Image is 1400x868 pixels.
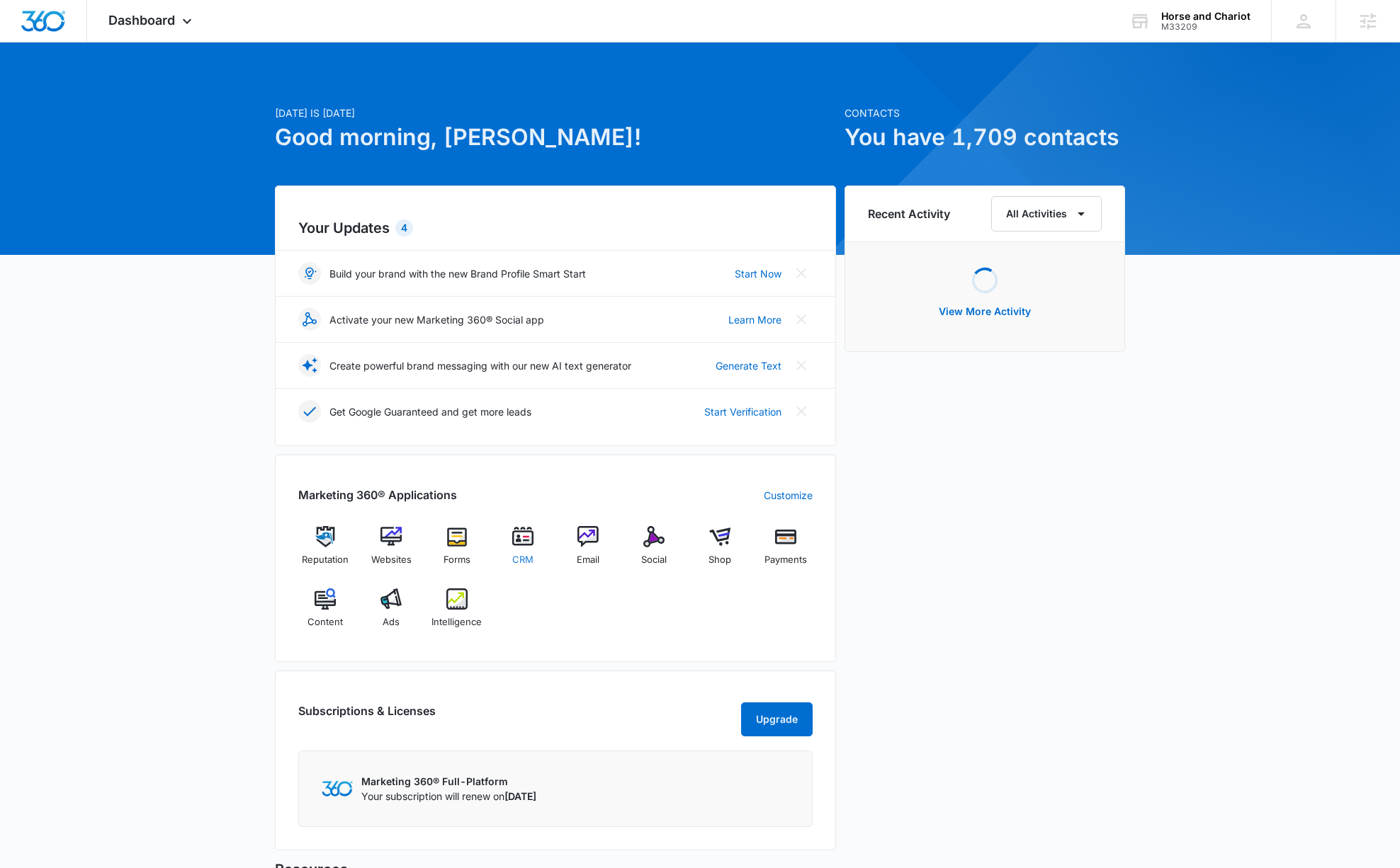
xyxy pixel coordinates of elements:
[364,526,419,577] a: Websites
[329,266,586,281] p: Build your brand with the new Brand Profile Smart Start
[329,358,631,373] p: Create powerful brand messaging with our new AI text generator
[741,702,813,736] button: Upgrade
[735,266,781,281] a: Start Now
[298,486,457,503] h2: Marketing 360® Applications
[431,615,482,629] span: Intelligence
[371,553,412,567] span: Websites
[307,615,343,629] span: Content
[108,13,175,28] span: Dashboard
[790,262,813,285] button: Close
[395,219,413,236] div: 4
[845,120,1125,154] h1: You have 1,709 contacts
[383,615,400,629] span: Ads
[322,781,353,796] img: Marketing 360 Logo
[561,526,616,577] a: Email
[512,553,534,567] span: CRM
[728,312,781,327] a: Learn More
[302,553,349,567] span: Reputation
[627,526,682,577] a: Social
[1161,22,1251,32] div: account id
[790,308,813,331] button: Close
[758,526,813,577] a: Payments
[361,789,536,804] p: Your subscription will renew on
[845,105,1125,120] p: Contacts
[430,588,485,639] a: Intelligence
[925,295,1045,329] button: View More Activity
[868,205,950,222] h6: Recent Activity
[709,553,731,567] span: Shop
[764,553,807,567] span: Payments
[504,790,536,802] span: [DATE]
[430,526,485,577] a: Forms
[641,553,667,567] span: Social
[716,358,781,373] a: Generate Text
[577,553,599,567] span: Email
[693,526,747,577] a: Shop
[1161,11,1251,22] div: account name
[298,217,813,239] h2: Your Updates
[275,105,836,120] p: [DATE] is [DATE]
[298,702,436,731] h2: Subscriptions & Licenses
[764,488,813,503] a: Customize
[790,400,813,423] button: Close
[298,526,353,577] a: Reputation
[790,354,813,377] button: Close
[704,404,781,419] a: Start Verification
[275,120,836,154] h1: Good morning, [PERSON_NAME]!
[495,526,550,577] a: CRM
[329,312,544,327] p: Activate your new Marketing 360® Social app
[361,774,536,789] p: Marketing 360® Full-Platform
[298,588,353,639] a: Content
[991,196,1102,232] button: All Activities
[329,404,531,419] p: Get Google Guaranteed and get more leads
[364,588,419,639] a: Ads
[444,553,470,567] span: Forms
